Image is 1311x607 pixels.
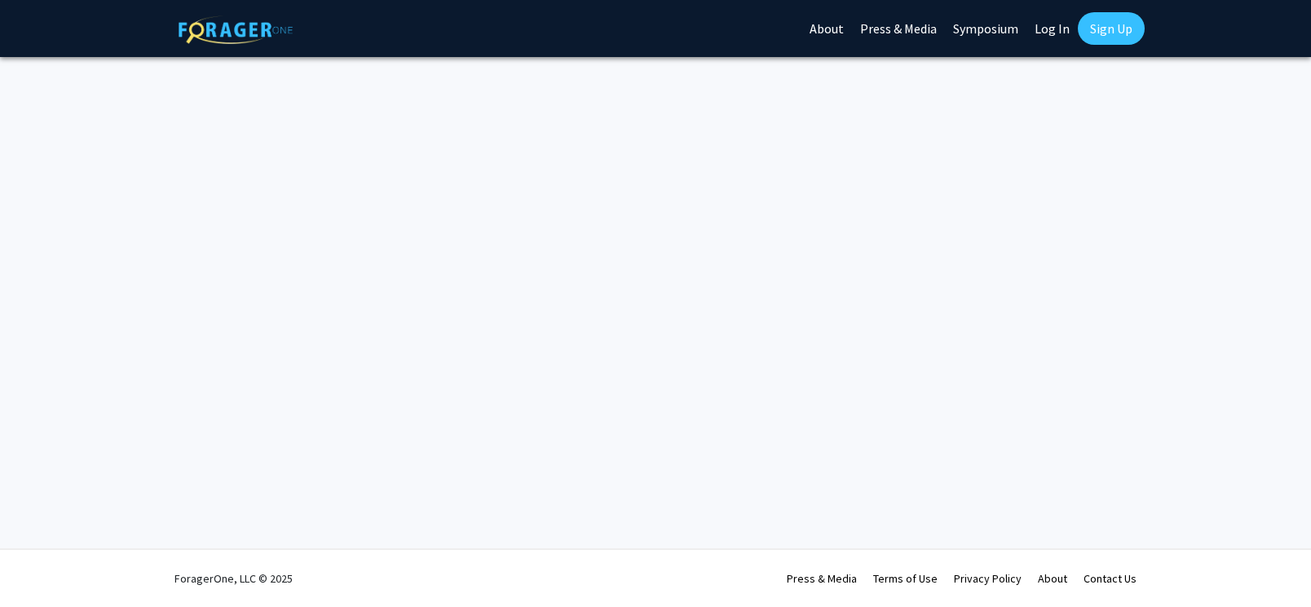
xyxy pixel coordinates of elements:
[787,571,857,586] a: Press & Media
[1078,12,1145,45] a: Sign Up
[954,571,1022,586] a: Privacy Policy
[174,550,293,607] div: ForagerOne, LLC © 2025
[1084,571,1137,586] a: Contact Us
[179,15,293,44] img: ForagerOne Logo
[1038,571,1067,586] a: About
[873,571,938,586] a: Terms of Use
